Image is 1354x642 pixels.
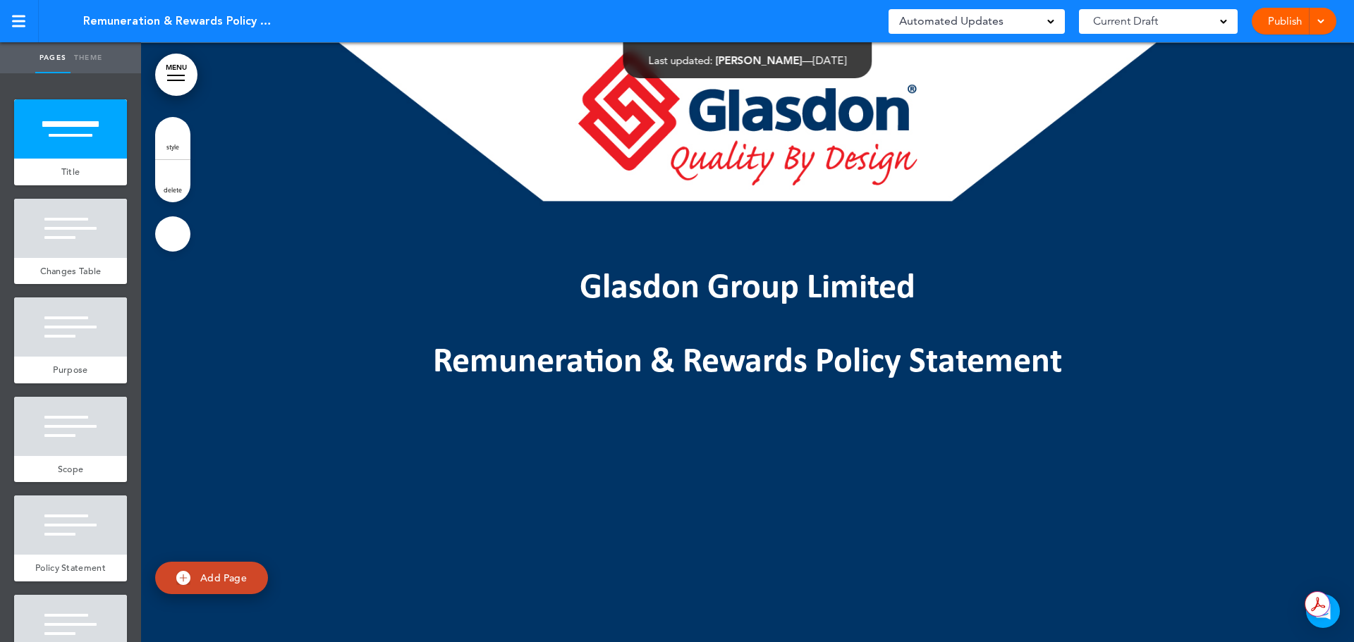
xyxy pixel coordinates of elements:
a: Theme [71,42,106,73]
span: Title [61,166,80,178]
a: Scope [14,456,127,483]
a: delete [155,160,190,202]
span: delete [164,185,182,194]
a: MENU [155,54,197,96]
a: Purpose [14,357,127,383]
span: Remuneration & Rewards Policy Statement [433,345,1062,381]
span: Changes Table [40,265,102,277]
a: Changes Table [14,258,127,285]
span: style [166,142,179,151]
span: Purpose [53,364,87,376]
span: Policy Statement [35,562,106,574]
a: Title [14,159,127,185]
a: Policy Statement [14,555,127,581]
a: Publish [1262,8,1307,35]
a: Add Page [155,562,268,595]
div: — [649,55,847,66]
span: Scope [58,463,84,475]
span: Last updated: [649,54,713,67]
img: add.svg [176,571,190,585]
span: Glasdon Group Limited [580,271,915,307]
a: style [155,117,190,159]
span: Add Page [200,572,247,584]
a: Pages [35,42,71,73]
span: Current Draft [1093,11,1158,31]
span: [DATE] [813,54,847,67]
span: [PERSON_NAME] [716,54,803,67]
span: Automated Updates [899,11,1004,31]
span: Remuneration & Rewards Policy Statement [83,13,274,29]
